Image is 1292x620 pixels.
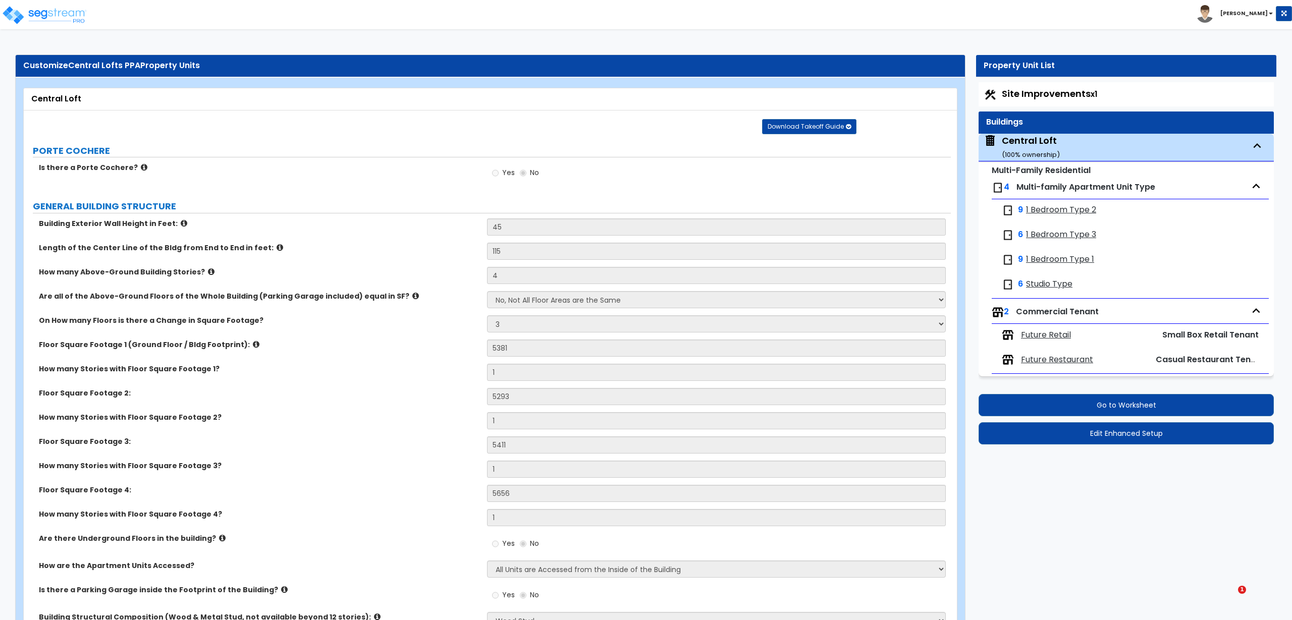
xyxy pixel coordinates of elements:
[2,5,87,25] img: logo_pro_r.png
[520,167,526,179] input: No
[1026,254,1094,265] span: 1 Bedroom Type 1
[1016,181,1155,193] span: Multi-family Apartment Unit Type
[1002,229,1014,241] img: door.png
[1021,354,1093,366] span: Future Restaurant
[39,585,479,595] label: Is there a Parking Garage inside the Footprint of the Building?
[39,267,479,277] label: How many Above-Ground Building Stories?
[502,590,515,600] span: Yes
[992,306,1004,318] img: tenants.png
[1217,586,1242,610] iframe: Intercom live chat
[984,134,997,147] img: building.svg
[39,218,479,229] label: Building Exterior Wall Height in Feet:
[1002,150,1060,159] small: ( 100 % ownership)
[39,485,479,495] label: Floor Square Footage 4:
[39,560,479,571] label: How are the Apartment Units Accessed?
[984,88,997,101] img: Construction.png
[39,412,479,422] label: How many Stories with Floor Square Footage 2?
[502,538,515,548] span: Yes
[1002,354,1014,366] img: tenants.png
[39,388,479,398] label: Floor Square Footage 2:
[281,586,288,593] i: click for more info!
[39,436,479,446] label: Floor Square Footage 3:
[1026,278,1072,290] span: Studio Type
[1018,204,1023,216] span: 9
[181,219,187,227] i: click for more info!
[1018,229,1023,241] span: 6
[520,590,526,601] input: No
[23,60,957,72] div: Customize Property Units
[1196,5,1214,23] img: avatar.png
[39,243,479,253] label: Length of the Center Line of the Bldg from End to End in feet:
[68,60,140,71] span: Central Lofts PPA
[33,200,951,213] label: GENERAL BUILDING STRUCTURE
[762,119,856,134] button: Download Takeoff Guide
[1220,10,1268,17] b: [PERSON_NAME]
[1002,329,1014,341] img: tenants.png
[39,461,479,471] label: How many Stories with Floor Square Footage 3?
[1018,278,1023,290] span: 6
[1016,306,1099,317] span: Commercial Tenant
[39,291,479,301] label: Are all of the Above-Ground Floors of the Whole Building (Parking Garage included) equal in SF?
[39,364,479,374] label: How many Stories with Floor Square Footage 1?
[992,182,1004,194] img: door.png
[1238,586,1246,594] span: 1
[530,590,539,600] span: No
[492,167,499,179] input: Yes
[1004,181,1009,193] span: 4
[33,144,951,157] label: PORTE COCHERE
[253,341,259,348] i: click for more info!
[39,162,479,173] label: Is there a Porte Cochere?
[1004,306,1009,317] span: 2
[1156,354,1265,365] span: Casual Restaurant Tenant
[984,134,1060,160] span: Central Loft
[277,244,283,251] i: click for more info!
[492,538,499,549] input: Yes
[1091,89,1097,99] small: x1
[492,590,499,601] input: Yes
[1018,254,1023,265] span: 9
[39,509,479,519] label: How many Stories with Floor Square Footage 4?
[530,538,539,548] span: No
[39,533,479,543] label: Are there Underground Floors in the building?
[768,122,844,131] span: Download Takeoff Guide
[530,167,539,178] span: No
[412,292,419,300] i: click for more info!
[1026,229,1096,241] span: 1 Bedroom Type 3
[219,534,226,542] i: click for more info!
[1002,87,1097,100] span: Site Improvements
[1002,278,1014,291] img: door.png
[1002,204,1014,216] img: door.png
[1021,329,1071,341] span: Future Retail
[39,315,479,325] label: On How many Floors is there a Change in Square Footage?
[208,268,214,275] i: click for more info!
[1002,254,1014,266] img: door.png
[992,164,1091,176] small: Multi-Family Residential
[1162,329,1259,341] span: Small Box Retail Tenant
[984,60,1269,72] div: Property Unit List
[979,422,1274,444] button: Edit Enhanced Setup
[1026,204,1096,216] span: 1 Bedroom Type 2
[39,340,479,350] label: Floor Square Footage 1 (Ground Floor / Bldg Footprint):
[31,93,949,105] div: Central Loft
[502,167,515,178] span: Yes
[1002,134,1060,160] div: Central Loft
[520,538,526,549] input: No
[979,394,1274,416] button: Go to Worksheet
[141,163,147,171] i: click for more info!
[986,117,1266,128] div: Buildings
